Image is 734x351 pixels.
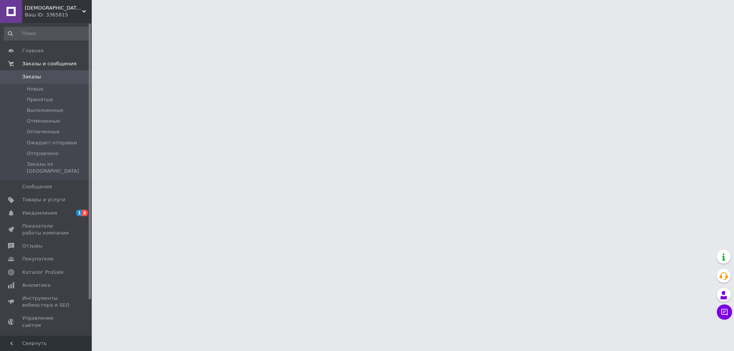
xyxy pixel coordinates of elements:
input: Поиск [4,27,90,40]
span: Показатели работы компании [22,223,71,236]
span: 1 [76,210,82,216]
span: Главная [22,47,44,54]
span: Сообщения [22,183,52,190]
span: Инструменты вебмастера и SEO [22,295,71,309]
span: Выполненные [27,107,63,114]
span: Заказы [22,73,41,80]
span: Отзывы [22,243,42,249]
span: Товары и услуги [22,196,65,203]
span: Отправлено [27,150,58,157]
span: Управление сайтом [22,315,71,328]
div: Ваш ID: 3365815 [25,11,92,18]
span: Заказы и сообщения [22,60,76,67]
span: Новые [27,86,44,92]
span: Уведомления [22,210,57,217]
span: Аналитика [22,282,50,289]
span: Принятые [27,96,53,103]
button: Чат с покупателем [717,304,732,320]
span: Ожидает отправки [27,139,77,146]
span: Заказы из [GEOGRAPHIC_DATA] [27,161,89,175]
span: Ladies' Secrets [25,5,82,11]
span: Отмененные [27,118,60,125]
span: Кошелек компании [22,335,71,349]
span: Оплаченные [27,128,60,135]
span: Покупатели [22,256,54,262]
span: 3 [82,210,88,216]
span: Каталог ProSale [22,269,63,276]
